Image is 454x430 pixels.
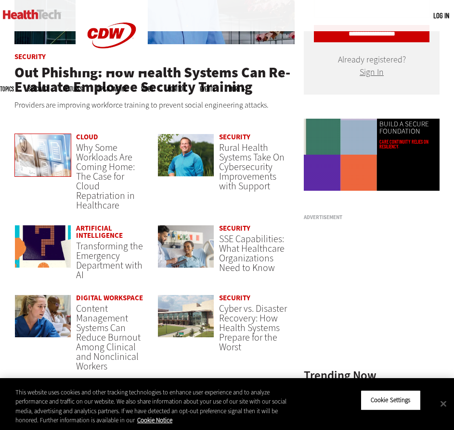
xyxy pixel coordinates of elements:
[63,86,82,92] a: Features
[76,132,98,142] a: Cloud
[433,11,449,21] div: User menu
[219,233,285,274] a: SSE Capabilities: What Healthcare Organizations Need to Know
[157,134,214,186] a: Jim Roeder
[200,86,215,92] a: Events
[14,134,71,177] img: Electronic health records
[137,416,172,424] a: More information about your privacy
[14,134,71,186] a: Electronic health records
[168,86,185,92] a: MonITor
[97,86,127,92] a: Tips & Tactics
[229,86,245,92] span: More
[433,393,454,414] button: Close
[76,293,143,303] a: Digital Workspace
[219,302,287,354] a: Cyber vs. Disaster Recovery: How Health Systems Prepare for the Worst
[304,119,377,192] img: Colorful animated shapes
[76,240,143,282] a: Transforming the Emergency Department with AI
[157,134,214,177] img: Jim Roeder
[379,139,437,149] a: Care continuity relies on resiliency.
[76,302,141,373] a: Content Management Systems Can Reduce Burnout Among Clinical and Nonclinical Workers
[219,141,285,193] a: Rural Health Systems Take On Cybersecurity Improvements with Support
[304,224,448,344] iframe: advertisement
[219,223,250,233] a: Security
[433,11,449,20] a: Log in
[14,225,71,268] img: illustration of question mark
[14,295,71,338] img: nurses talk in front of desktop computer
[3,10,61,19] img: Home
[219,132,250,142] a: Security
[14,225,71,277] a: illustration of question mark
[304,215,440,220] h3: Advertisement
[304,369,440,381] h3: Trending Now
[157,295,214,347] a: University of Vermont Medical Center’s main campus
[76,223,123,240] a: Artificial Intelligence
[219,293,250,303] a: Security
[157,225,214,268] img: Doctor speaking with patient
[76,63,148,74] a: CDW
[14,99,295,111] p: Providers are improving workforce training to prevent social engineering attacks.
[379,121,437,135] a: BUILD A SECURE FOUNDATION
[15,388,297,425] div: This website uses cookies and other tracking technologies to enhance user experience and to analy...
[76,141,135,212] a: Why Some Workloads Are Coming Home: The Case for Cloud Repatriation in Healthcare
[14,295,71,347] a: nurses talk in front of desktop computer
[28,86,49,92] span: Specialty
[314,57,429,75] div: Already registered?
[361,390,421,410] button: Cookie Settings
[141,86,153,92] a: Video
[157,295,214,338] img: University of Vermont Medical Center’s main campus
[157,225,214,277] a: Doctor speaking with patient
